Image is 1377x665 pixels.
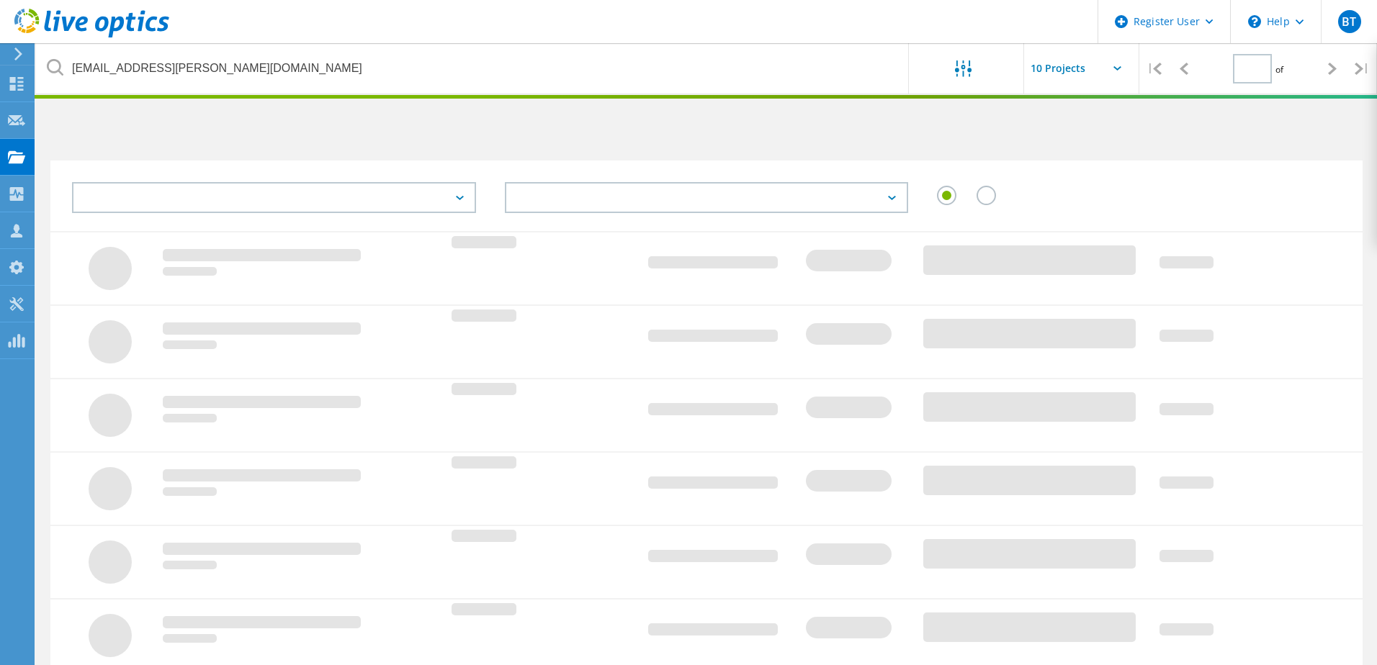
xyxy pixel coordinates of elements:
[1139,43,1169,94] div: |
[1347,43,1377,94] div: |
[1275,63,1283,76] span: of
[1342,16,1356,27] span: BT
[36,43,910,94] input: undefined
[1248,15,1261,28] svg: \n
[14,30,169,40] a: Live Optics Dashboard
